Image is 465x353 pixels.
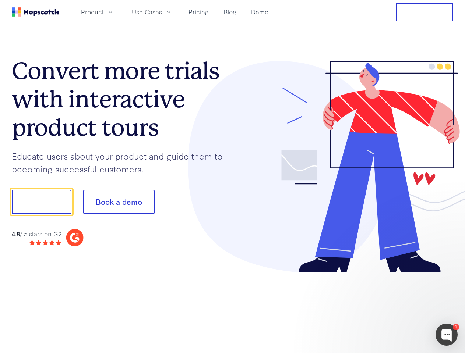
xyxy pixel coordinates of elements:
button: Product [77,6,119,18]
button: Use Cases [127,6,177,18]
button: Show me! [12,190,71,214]
a: Home [12,7,59,17]
strong: 4.8 [12,229,20,238]
a: Demo [248,6,271,18]
a: Blog [221,6,239,18]
button: Book a demo [83,190,155,214]
button: Free Trial [396,3,453,21]
span: Product [81,7,104,17]
div: 1 [453,324,459,330]
a: Pricing [186,6,212,18]
span: Use Cases [132,7,162,17]
h1: Convert more trials with interactive product tours [12,57,233,142]
p: Educate users about your product and guide them to becoming successful customers. [12,150,233,175]
div: / 5 stars on G2 [12,229,61,239]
